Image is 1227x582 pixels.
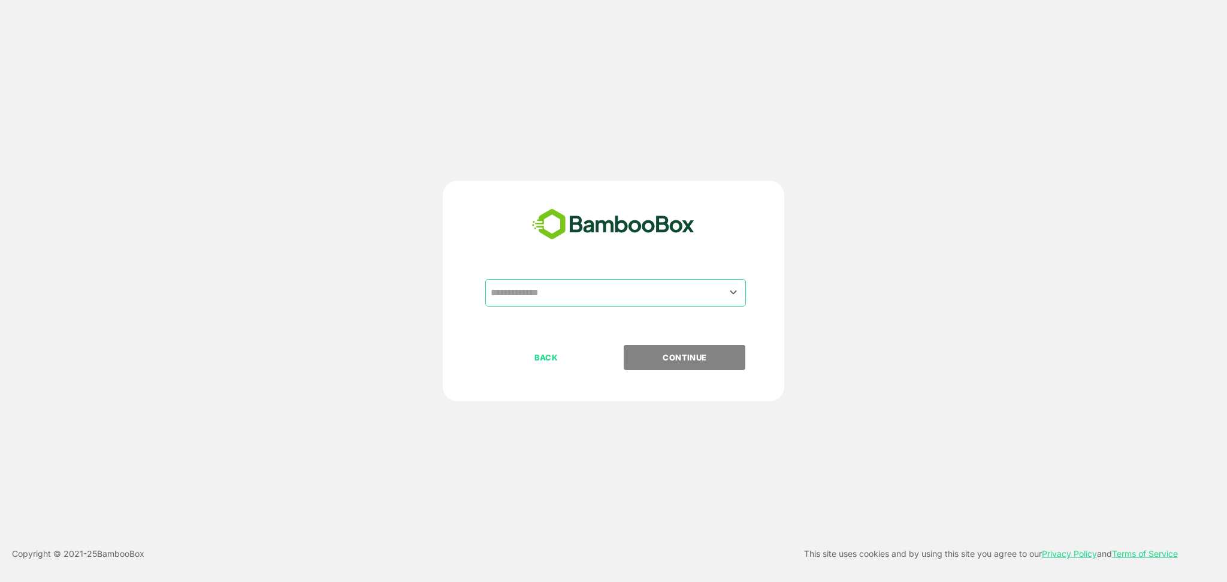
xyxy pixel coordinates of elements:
[1042,548,1097,559] a: Privacy Policy
[525,205,701,244] img: bamboobox
[624,345,745,370] button: CONTINUE
[726,284,742,301] button: Open
[1112,548,1178,559] a: Terms of Service
[12,547,144,561] p: Copyright © 2021- 25 BambooBox
[804,547,1178,561] p: This site uses cookies and by using this site you agree to our and
[625,351,745,364] p: CONTINUE
[485,345,607,370] button: BACK
[486,351,606,364] p: BACK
